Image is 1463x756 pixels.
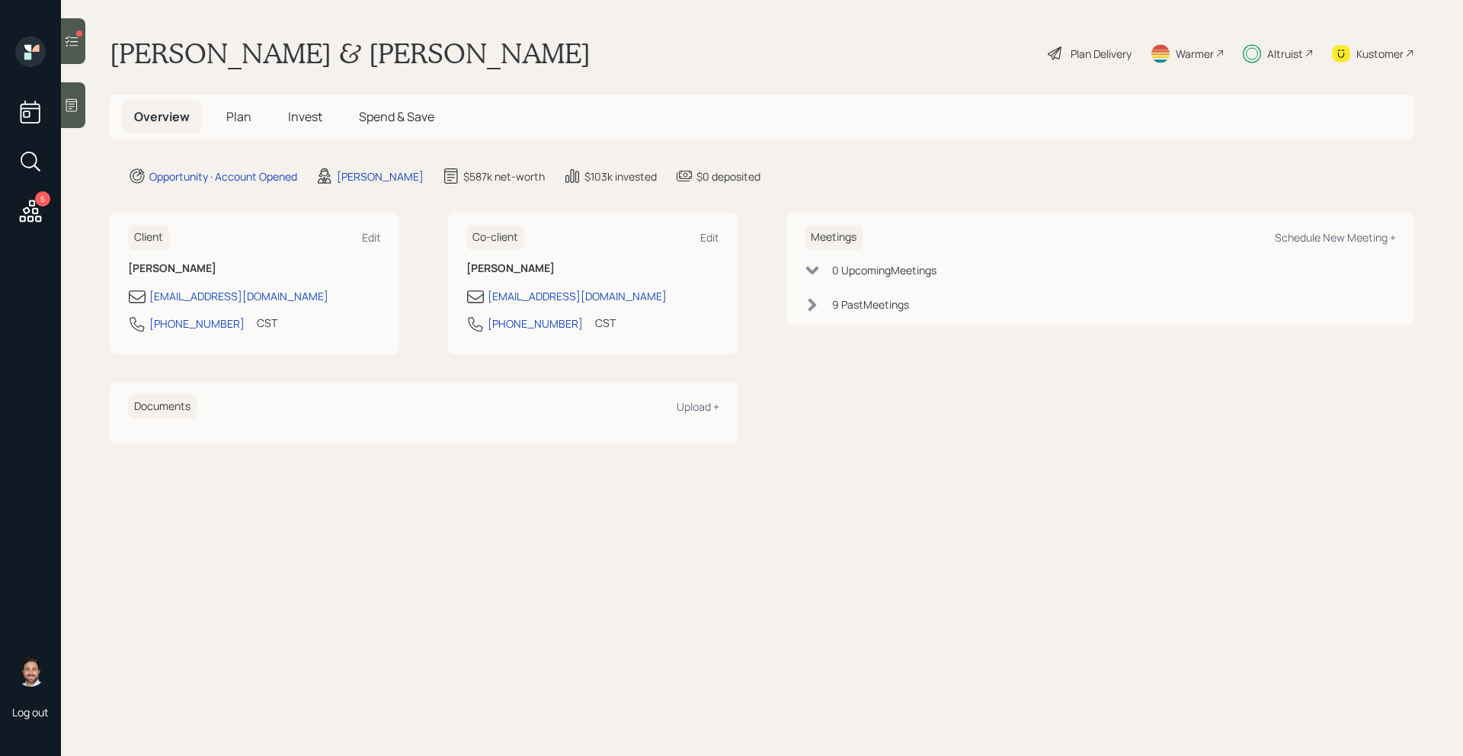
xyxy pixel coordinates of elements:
[128,225,169,250] h6: Client
[110,37,591,70] h1: [PERSON_NAME] & [PERSON_NAME]
[149,316,245,332] div: [PHONE_NUMBER]
[288,108,322,125] span: Invest
[677,399,719,414] div: Upload +
[463,168,545,184] div: $587k net-worth
[488,288,667,304] div: [EMAIL_ADDRESS][DOMAIN_NAME]
[805,225,863,250] h6: Meetings
[595,315,616,331] div: CST
[1275,230,1396,245] div: Schedule New Meeting +
[337,168,424,184] div: [PERSON_NAME]
[362,230,381,245] div: Edit
[832,296,909,312] div: 9 Past Meeting s
[696,168,760,184] div: $0 deposited
[1071,46,1132,62] div: Plan Delivery
[35,191,50,207] div: 5
[488,316,583,332] div: [PHONE_NUMBER]
[134,108,190,125] span: Overview
[149,168,297,184] div: Opportunity · Account Opened
[128,394,197,419] h6: Documents
[1176,46,1214,62] div: Warmer
[15,656,46,687] img: michael-russo-headshot.png
[359,108,434,125] span: Spend & Save
[1356,46,1404,62] div: Kustomer
[832,262,936,278] div: 0 Upcoming Meeting s
[12,705,49,719] div: Log out
[257,315,277,331] div: CST
[149,288,328,304] div: [EMAIL_ADDRESS][DOMAIN_NAME]
[466,262,719,275] h6: [PERSON_NAME]
[1267,46,1303,62] div: Altruist
[128,262,381,275] h6: [PERSON_NAME]
[584,168,657,184] div: $103k invested
[226,108,251,125] span: Plan
[700,230,719,245] div: Edit
[466,225,524,250] h6: Co-client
